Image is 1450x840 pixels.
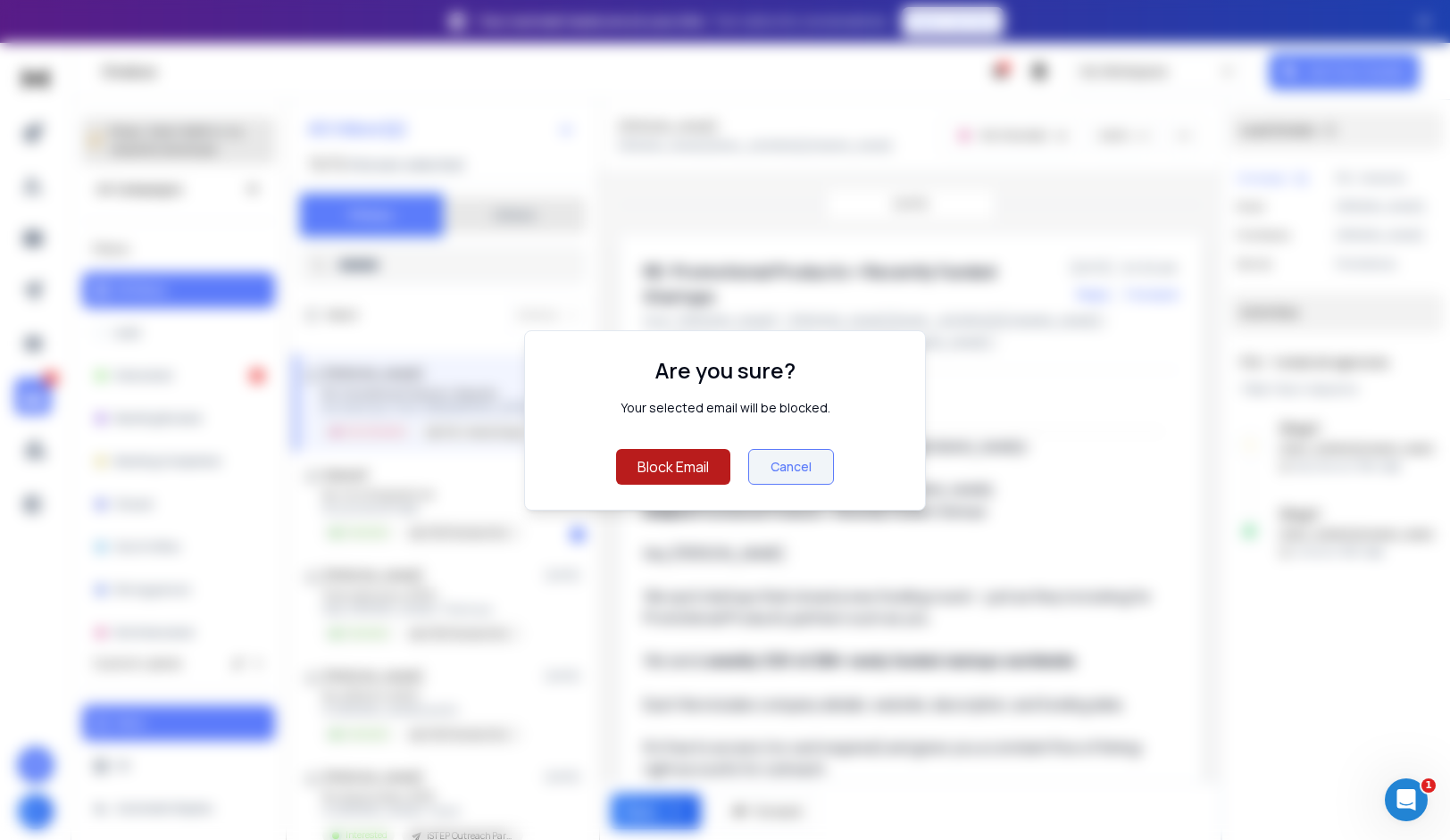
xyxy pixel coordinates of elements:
[655,356,796,385] h1: Are you sure?
[1421,778,1436,793] span: 1
[1385,778,1428,821] iframe: Intercom live chat
[748,449,834,485] button: Cancel
[616,449,730,485] button: Block Email
[621,399,830,417] div: Your selected email will be blocked.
